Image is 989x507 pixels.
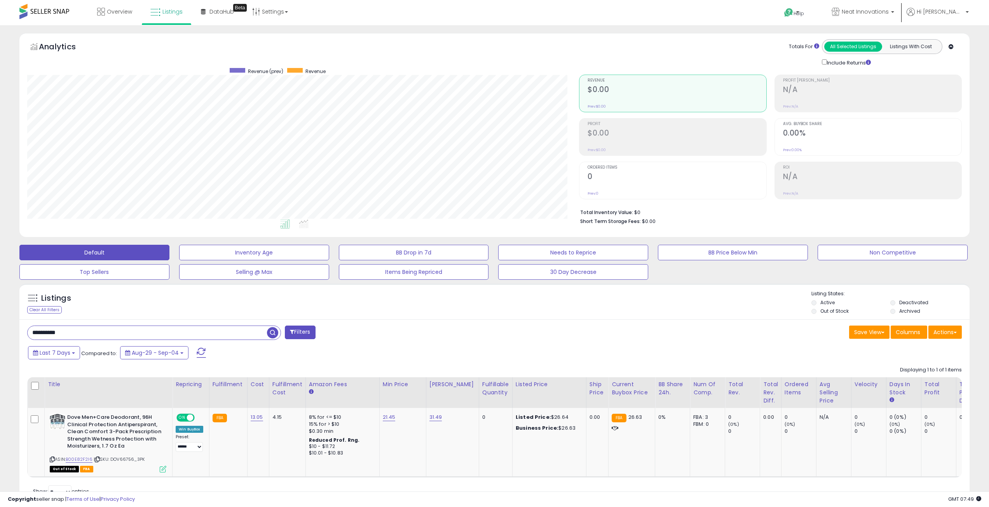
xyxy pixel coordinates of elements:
[272,414,300,421] div: 4.15
[890,397,894,404] small: Days In Stock.
[580,218,641,225] b: Short Term Storage Fees:
[8,496,135,503] div: seller snap | |
[693,380,722,397] div: Num of Comp.
[794,10,804,17] span: Help
[120,346,188,359] button: Aug-29 - Sep-04
[580,207,956,216] li: $0
[785,414,816,421] div: 0
[309,437,360,443] b: Reduced Prof. Rng.
[588,129,766,139] h2: $0.00
[728,428,760,435] div: 0
[588,78,766,83] span: Revenue
[482,380,509,397] div: Fulfillable Quantity
[213,414,227,422] small: FBA
[882,42,940,52] button: Listings With Cost
[309,443,373,450] div: $10 - $11.72
[959,380,975,405] div: Total Profit Diff.
[855,428,886,435] div: 0
[728,421,739,427] small: (0%)
[176,434,203,452] div: Preset:
[251,380,266,389] div: Cost
[194,415,206,421] span: OFF
[213,380,244,389] div: Fulfillment
[783,148,802,152] small: Prev: 0.00%
[658,245,808,260] button: BB Price Below Min
[693,414,719,421] div: FBA: 3
[516,414,580,421] div: $26.64
[590,380,605,397] div: Ship Price
[66,456,92,463] a: B00E82F2I6
[588,122,766,126] span: Profit
[917,8,963,16] span: Hi [PERSON_NAME]
[763,414,775,421] div: 0.00
[820,380,848,405] div: Avg Selling Price
[285,326,315,339] button: Filters
[50,466,79,472] span: All listings that are currently out of stock and unavailable for purchase on Amazon
[728,414,760,421] div: 0
[516,424,558,432] b: Business Price:
[820,308,849,314] label: Out of Stock
[383,380,423,389] div: Min Price
[924,421,935,427] small: (0%)
[612,380,652,397] div: Current Buybox Price
[816,58,880,67] div: Include Returns
[383,413,396,421] a: 21.45
[783,122,961,126] span: Avg. Buybox Share
[842,8,889,16] span: Neat Innovations
[8,495,36,503] strong: Copyright
[498,245,648,260] button: Needs to Reprice
[900,366,962,374] div: Displaying 1 to 1 of 1 items
[590,414,602,421] div: 0.00
[305,68,326,75] span: Revenue
[588,85,766,96] h2: $0.00
[693,421,719,428] div: FBM: 0
[19,245,169,260] button: Default
[101,495,135,503] a: Privacy Policy
[179,264,329,280] button: Selling @ Max
[820,299,835,306] label: Active
[516,425,580,432] div: $26.63
[785,380,813,397] div: Ordered Items
[516,413,551,421] b: Listed Price:
[783,104,798,109] small: Prev: N/A
[498,264,648,280] button: 30 Day Decrease
[81,350,117,357] span: Compared to:
[48,380,169,389] div: Title
[39,41,91,54] h5: Analytics
[176,380,206,389] div: Repricing
[94,456,145,462] span: | SKU: DOV66756_3PK
[248,68,283,75] span: Revenue (prev)
[891,326,927,339] button: Columns
[40,349,70,357] span: Last 7 Days
[783,85,961,96] h2: N/A
[50,414,166,471] div: ASIN:
[783,78,961,83] span: Profit [PERSON_NAME]
[783,172,961,183] h2: N/A
[855,421,865,427] small: (0%)
[309,428,373,435] div: $0.30 min
[339,245,489,260] button: BB Drop in 7d
[339,264,489,280] button: Items Being Repriced
[824,42,882,52] button: All Selected Listings
[924,414,956,421] div: 0
[482,414,506,421] div: 0
[429,413,442,421] a: 31.49
[251,413,263,421] a: 13.05
[783,166,961,170] span: ROI
[899,299,928,306] label: Deactivated
[27,306,62,314] div: Clear All Filters
[849,326,890,339] button: Save View
[33,488,89,495] span: Show: entries
[820,414,845,421] div: N/A
[588,104,606,109] small: Prev: $0.00
[896,328,920,336] span: Columns
[309,389,314,395] small: Amazon Fees.
[658,380,687,397] div: BB Share 24h.
[785,421,795,427] small: (0%)
[818,245,968,260] button: Non Competitive
[907,8,969,25] a: Hi [PERSON_NAME]
[19,264,169,280] button: Top Sellers
[50,414,65,429] img: 41IN-iI0LcL._SL40_.jpg
[763,380,778,405] div: Total Rev. Diff.
[899,308,920,314] label: Archived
